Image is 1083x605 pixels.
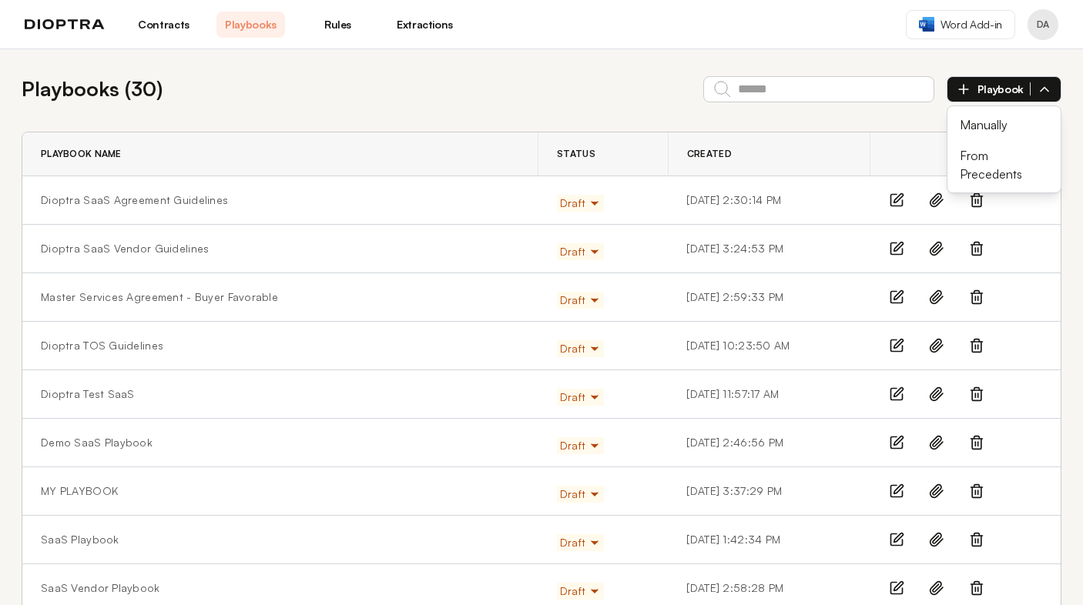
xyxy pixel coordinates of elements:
[391,12,459,38] a: Extractions
[557,292,604,309] button: Draft
[41,580,160,596] a: SaaS Vendor Playbook
[560,486,601,502] span: Draft
[668,467,870,516] td: [DATE] 3:37:29 PM
[557,389,604,406] button: Draft
[41,483,118,499] a: MY PLAYBOOK
[940,17,1002,32] span: Word Add-in
[668,322,870,370] td: [DATE] 10:23:50 AM
[560,389,601,405] span: Draft
[668,225,870,273] td: [DATE] 3:24:53 PM
[560,438,601,453] span: Draft
[41,289,278,305] a: Master Services Agreement - Buyer Favorable
[41,148,122,160] span: Playbook Name
[560,341,601,356] span: Draft
[557,340,604,357] button: Draft
[560,244,601,259] span: Draft
[919,17,934,32] img: word
[668,419,870,467] td: [DATE] 2:46:56 PM
[216,12,285,38] a: Playbooks
[41,241,209,256] a: Dioptra SaaS Vendor Guidelines
[557,148,595,160] span: Status
[977,82,1031,96] span: Playbook
[22,74,163,104] h2: Playbooks ( 30 )
[41,192,228,208] a: Dioptra SaaS Agreement Guidelines
[25,19,105,30] img: logo
[303,12,372,38] a: Rules
[947,109,1061,140] li: Manually
[557,534,604,551] button: Draft
[41,435,153,450] a: Demo SaaS Playbook
[557,195,604,212] button: Draft
[41,386,135,402] a: Dioptra Test SaaS
[560,535,601,550] span: Draft
[41,338,163,353] a: Dioptra TOS Guidelines
[668,273,870,322] td: [DATE] 2:59:33 PM
[560,292,601,308] span: Draft
[557,583,604,600] button: Draft
[560,196,601,211] span: Draft
[1028,9,1058,40] button: Profile menu
[947,76,1061,102] button: Playbook
[668,516,870,564] td: [DATE] 1:42:34 PM
[129,12,198,38] a: Contracts
[557,243,604,260] button: Draft
[557,437,604,454] button: Draft
[668,176,870,225] td: [DATE] 2:30:14 PM
[557,486,604,503] button: Draft
[668,370,870,419] td: [DATE] 11:57:17 AM
[41,532,119,547] a: SaaS Playbook
[687,148,732,160] span: Created
[560,583,601,599] span: Draft
[906,10,1015,39] a: Word Add-in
